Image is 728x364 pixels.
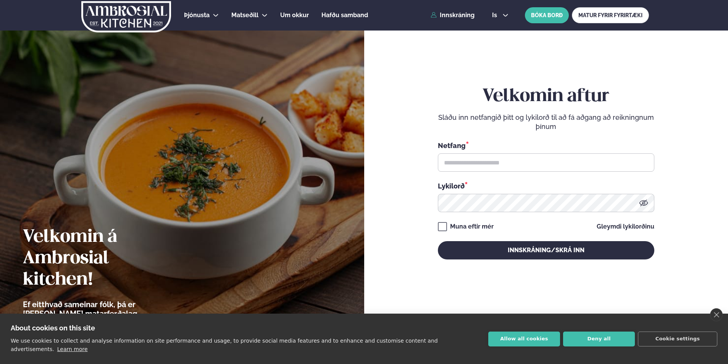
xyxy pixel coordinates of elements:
a: Learn more [57,346,88,352]
a: Um okkur [280,11,309,20]
p: Ef eitthvað sameinar fólk, þá er [PERSON_NAME] matarferðalag. [23,300,181,318]
a: Matseðill [231,11,258,20]
div: Lykilorð [438,181,654,191]
h2: Velkomin aftur [438,86,654,107]
button: Allow all cookies [488,332,560,346]
img: logo [81,1,172,32]
a: Innskráning [431,12,475,19]
strong: About cookies on this site [11,324,95,332]
span: Um okkur [280,11,309,19]
span: Matseðill [231,11,258,19]
button: is [486,12,515,18]
h2: Velkomin á Ambrosial kitchen! [23,227,181,291]
button: BÓKA BORÐ [525,7,569,23]
span: Þjónusta [184,11,210,19]
p: We use cookies to collect and analyse information on site performance and usage, to provide socia... [11,338,438,352]
span: is [492,12,499,18]
a: Þjónusta [184,11,210,20]
a: Gleymdi lykilorðinu [597,224,654,230]
button: Innskráning/Skrá inn [438,241,654,259]
span: Hafðu samband [321,11,368,19]
button: Cookie settings [638,332,717,346]
a: Hafðu samband [321,11,368,20]
a: MATUR FYRIR FYRIRTÆKI [572,7,649,23]
a: close [710,308,723,321]
p: Sláðu inn netfangið þitt og lykilorð til að fá aðgang að reikningnum þínum [438,113,654,131]
div: Netfang [438,140,654,150]
button: Deny all [563,332,635,346]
